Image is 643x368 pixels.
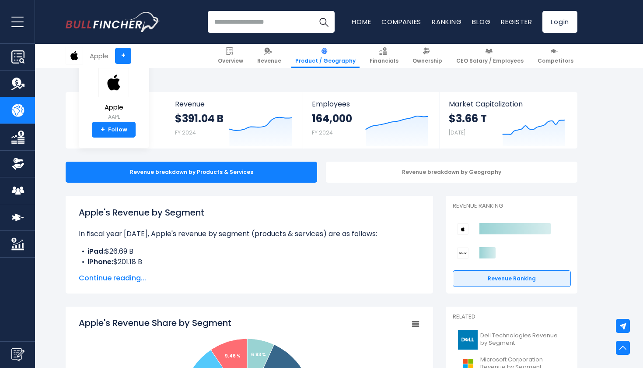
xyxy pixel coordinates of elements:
[449,129,465,136] small: [DATE]
[453,328,571,352] a: Dell Technologies Revenue by Segment
[87,246,105,256] b: iPad:
[79,206,420,219] h1: Apple's Revenue by Segment
[457,223,468,235] img: Apple competitors logo
[452,44,528,68] a: CEO Salary / Employees
[440,92,577,149] a: Market Capitalization $3.66 T [DATE]
[538,57,573,64] span: Competitors
[312,100,430,108] span: Employees
[175,129,196,136] small: FY 2024
[251,351,266,358] tspan: 6.83 %
[458,330,478,350] img: DELL logo
[90,51,108,61] div: Apple
[115,48,131,64] a: +
[534,44,577,68] a: Competitors
[98,68,129,97] img: AAPL logo
[79,317,231,329] tspan: Apple's Revenue Share by Segment
[449,112,487,125] strong: $3.66 T
[79,246,420,257] li: $26.69 B
[175,112,224,125] strong: $391.04 B
[409,44,446,68] a: Ownership
[166,92,303,149] a: Revenue $391.04 B FY 2024
[66,47,83,64] img: AAPL logo
[79,229,420,239] p: In fiscal year [DATE], Apple's revenue by segment (products & services) are as follows:
[257,57,281,64] span: Revenue
[449,100,568,108] span: Market Capitalization
[480,332,566,347] span: Dell Technologies Revenue by Segment
[453,313,571,321] p: Related
[472,17,490,26] a: Blog
[456,57,524,64] span: CEO Salary / Employees
[66,12,160,32] img: Bullfincher logo
[312,129,333,136] small: FY 2024
[326,162,577,183] div: Revenue breakdown by Geography
[432,17,461,26] a: Ranking
[175,100,294,108] span: Revenue
[295,57,356,64] span: Product / Geography
[291,44,360,68] a: Product / Geography
[412,57,442,64] span: Ownership
[87,257,113,267] b: iPhone:
[542,11,577,33] a: Login
[66,12,160,32] a: Go to homepage
[92,122,136,138] a: +Follow
[453,270,571,287] a: Revenue Ranking
[79,257,420,267] li: $201.18 B
[98,113,129,121] small: AAPL
[370,57,398,64] span: Financials
[218,57,243,64] span: Overview
[366,44,402,68] a: Financials
[11,157,24,170] img: Ownership
[312,112,352,125] strong: 164,000
[98,104,129,111] span: Apple
[501,17,532,26] a: Register
[381,17,421,26] a: Companies
[98,67,129,122] a: Apple AAPL
[214,44,247,68] a: Overview
[66,162,317,183] div: Revenue breakdown by Products & Services
[79,273,420,283] span: Continue reading...
[457,248,468,259] img: Sony Group Corporation competitors logo
[313,11,335,33] button: Search
[253,44,285,68] a: Revenue
[352,17,371,26] a: Home
[101,126,105,134] strong: +
[303,92,439,149] a: Employees 164,000 FY 2024
[453,202,571,210] p: Revenue Ranking
[225,353,241,359] tspan: 9.46 %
